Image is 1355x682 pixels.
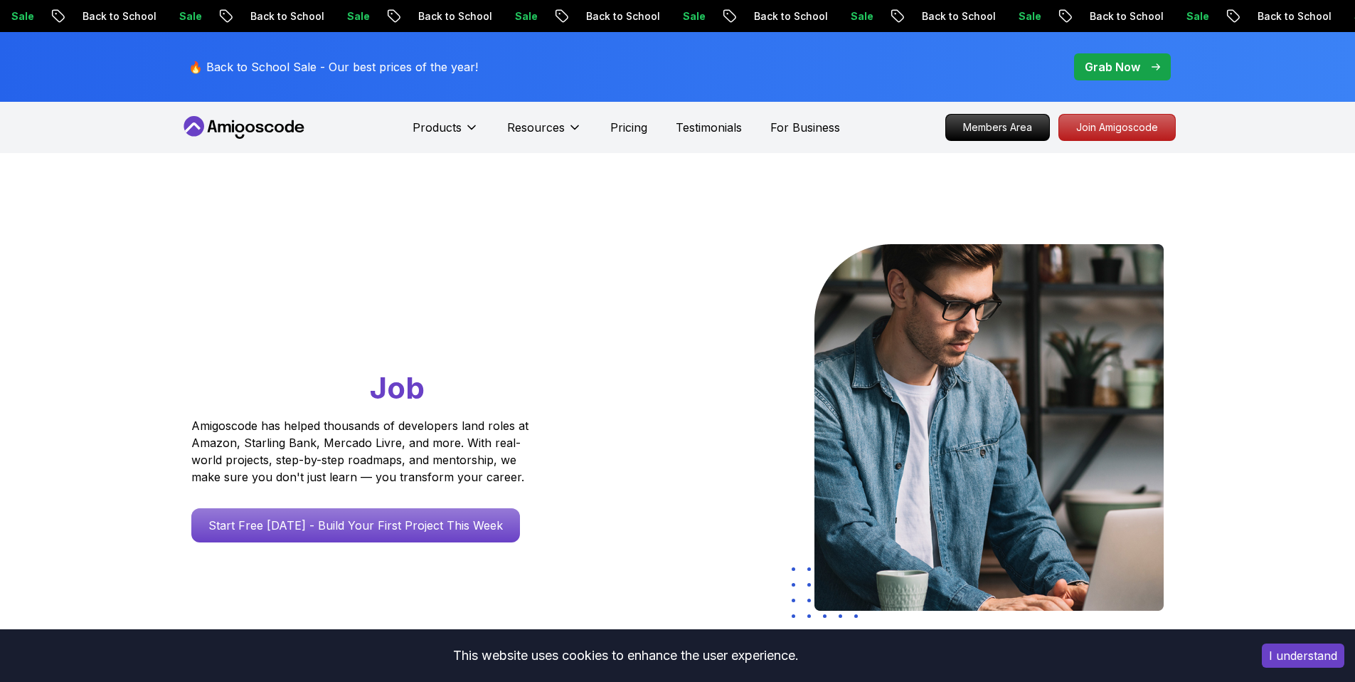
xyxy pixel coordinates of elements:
[1085,58,1140,75] p: Grab Now
[945,114,1050,141] a: Members Area
[499,9,545,23] p: Sale
[188,58,478,75] p: 🔥 Back to School Sale - Our best prices of the year!
[191,417,533,486] p: Amigoscode has helped thousands of developers land roles at Amazon, Starling Bank, Mercado Livre,...
[1074,9,1171,23] p: Back to School
[906,9,1003,23] p: Back to School
[1262,644,1344,668] button: Accept cookies
[191,244,583,409] h1: Go From Learning to Hired: Master Java, Spring Boot & Cloud Skills That Get You the
[570,9,667,23] p: Back to School
[11,640,1240,671] div: This website uses cookies to enhance the user experience.
[1171,9,1216,23] p: Sale
[946,115,1049,140] p: Members Area
[413,119,479,147] button: Products
[191,508,520,542] a: Start Free [DATE] - Build Your First Project This Week
[403,9,499,23] p: Back to School
[1003,9,1048,23] p: Sale
[507,119,565,136] p: Resources
[413,119,462,136] p: Products
[331,9,377,23] p: Sale
[738,9,835,23] p: Back to School
[1058,114,1176,141] a: Join Amigoscode
[164,9,209,23] p: Sale
[1242,9,1339,23] p: Back to School
[235,9,331,23] p: Back to School
[610,119,647,136] a: Pricing
[835,9,881,23] p: Sale
[1059,115,1175,140] p: Join Amigoscode
[814,244,1164,611] img: hero
[507,119,582,147] button: Resources
[667,9,713,23] p: Sale
[676,119,742,136] a: Testimonials
[770,119,840,136] a: For Business
[67,9,164,23] p: Back to School
[370,369,425,406] span: Job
